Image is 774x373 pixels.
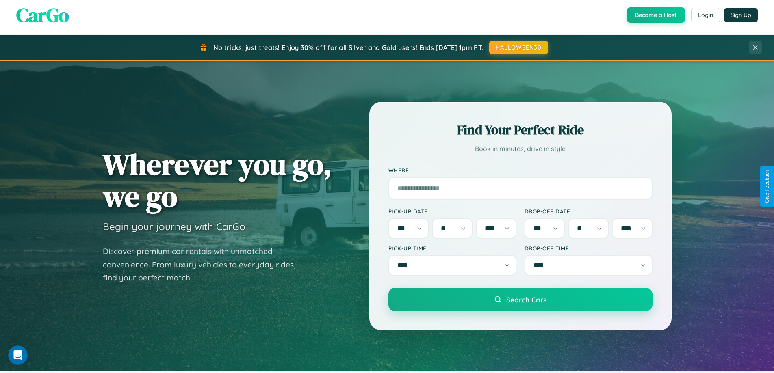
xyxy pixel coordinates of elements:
span: Search Cars [506,295,546,304]
label: Pick-up Date [388,208,516,215]
button: Sign Up [724,8,758,22]
iframe: Intercom live chat [8,345,28,365]
p: Book in minutes, drive in style [388,143,653,155]
label: Where [388,167,653,174]
span: No tricks, just treats! Enjoy 30% off for all Silver and Gold users! Ends [DATE] 1pm PT. [213,43,483,52]
span: CarGo [16,2,69,28]
button: Become a Host [627,7,685,23]
div: Give Feedback [764,170,770,203]
button: HALLOWEEN30 [489,41,548,54]
h1: Wherever you go, we go [103,148,332,212]
p: Discover premium car rentals with unmatched convenience. From luxury vehicles to everyday rides, ... [103,245,306,285]
label: Drop-off Time [525,245,653,252]
label: Pick-up Time [388,245,516,252]
label: Drop-off Date [525,208,653,215]
button: Search Cars [388,288,653,311]
button: Login [691,8,720,22]
h3: Begin your journey with CarGo [103,220,245,233]
h2: Find Your Perfect Ride [388,121,653,139]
